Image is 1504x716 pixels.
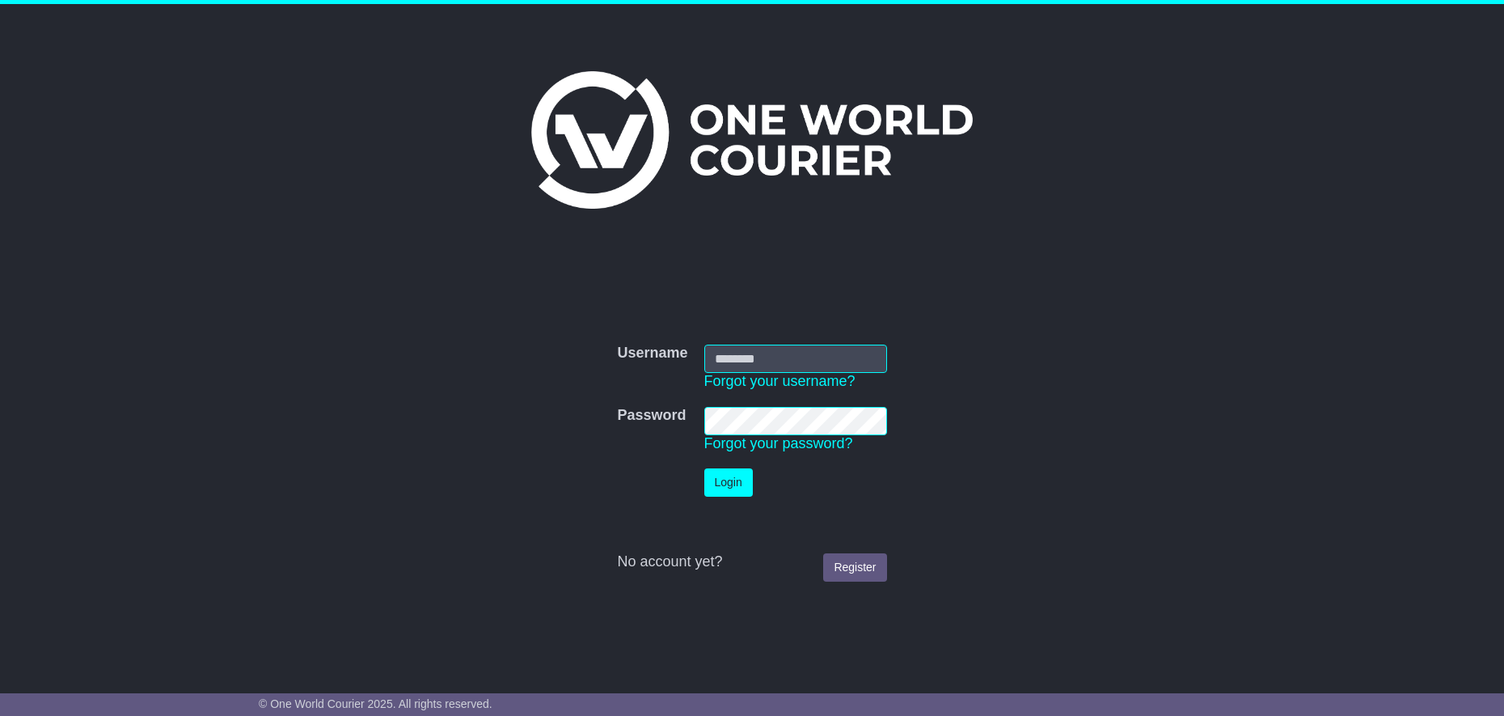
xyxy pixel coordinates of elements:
label: Password [617,407,686,425]
button: Login [704,468,753,497]
img: One World [531,71,973,209]
label: Username [617,345,687,362]
a: Forgot your password? [704,435,853,451]
div: No account yet? [617,553,886,571]
span: © One World Courier 2025. All rights reserved. [259,697,492,710]
a: Register [823,553,886,582]
a: Forgot your username? [704,373,856,389]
